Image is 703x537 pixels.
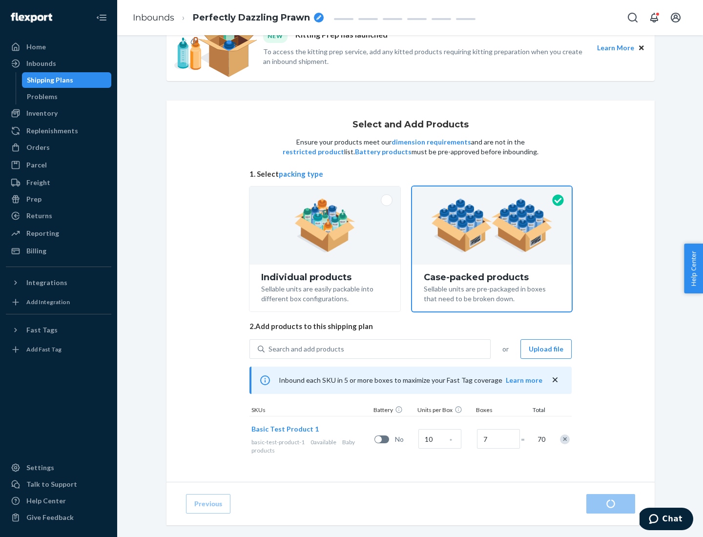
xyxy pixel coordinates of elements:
div: Billing [26,246,46,256]
p: Ensure your products meet our and are not in the list. must be pre-approved before inbounding. [282,137,539,157]
div: Reporting [26,228,59,238]
div: NEW [263,29,288,42]
div: Boxes [474,406,523,416]
a: Prep [6,191,111,207]
div: Total [523,406,547,416]
div: Freight [26,178,50,187]
div: Prep [26,194,41,204]
span: Perfectly Dazzling Prawn [193,12,310,24]
div: Problems [27,92,58,102]
div: Units per Box [415,406,474,416]
p: Kitting Prep has launched [295,29,388,42]
a: Replenishments [6,123,111,139]
div: Sellable units are easily packable into different box configurations. [261,282,389,304]
img: case-pack.59cecea509d18c883b923b81aeac6d0b.png [431,199,553,252]
button: Open account menu [666,8,685,27]
a: Inbounds [6,56,111,71]
div: Individual products [261,272,389,282]
div: Replenishments [26,126,78,136]
button: close [550,375,560,385]
button: Basic Test Product 1 [251,424,319,434]
button: Learn More [597,42,634,53]
span: No [395,434,414,444]
button: dimension requirements [392,137,471,147]
h1: Select and Add Products [352,120,469,130]
div: SKUs [249,406,372,416]
ol: breadcrumbs [125,3,331,32]
div: Integrations [26,278,67,288]
div: Inventory [26,108,58,118]
a: Add Fast Tag [6,342,111,357]
a: Shipping Plans [22,72,112,88]
div: Battery [372,406,415,416]
a: Returns [6,208,111,224]
button: Close Navigation [92,8,111,27]
input: Case Quantity [418,429,461,449]
a: Inbounds [133,12,174,23]
div: Help Center [26,496,66,506]
span: 2. Add products to this shipping plan [249,321,572,331]
button: Help Center [684,244,703,293]
div: Inbound each SKU in 5 or more boxes to maximize your Fast Tag coverage [249,367,572,394]
span: or [502,344,509,354]
span: 70 [536,434,545,444]
div: Baby products [251,438,371,454]
div: Add Integration [26,298,70,306]
a: Orders [6,140,111,155]
div: Search and add products [269,344,344,354]
div: Fast Tags [26,325,58,335]
button: Integrations [6,275,111,290]
div: Case-packed products [424,272,560,282]
img: individual-pack.facf35554cb0f1810c75b2bd6df2d64e.png [294,199,355,252]
div: Orders [26,143,50,152]
button: Give Feedback [6,510,111,525]
a: Settings [6,460,111,475]
a: Add Integration [6,294,111,310]
iframe: Opens a widget where you can chat to one of our agents [640,508,693,532]
button: Previous [186,494,230,514]
div: Returns [26,211,52,221]
button: Fast Tags [6,322,111,338]
div: Give Feedback [26,513,74,522]
button: Talk to Support [6,476,111,492]
button: Battery products [355,147,412,157]
a: Help Center [6,493,111,509]
span: Basic Test Product 1 [251,425,319,433]
div: Parcel [26,160,47,170]
div: Shipping Plans [27,75,73,85]
span: 1. Select [249,169,572,179]
span: = [521,434,531,444]
span: basic-test-product-1 [251,438,305,446]
img: Flexport logo [11,13,52,22]
a: Home [6,39,111,55]
div: Inbounds [26,59,56,68]
button: Open Search Box [623,8,642,27]
a: Inventory [6,105,111,121]
button: packing type [279,169,323,179]
div: Remove Item [560,434,570,444]
a: Parcel [6,157,111,173]
input: Number of boxes [477,429,520,449]
a: Billing [6,243,111,259]
div: Add Fast Tag [26,345,62,353]
a: Reporting [6,226,111,241]
div: Talk to Support [26,479,77,489]
button: Upload file [520,339,572,359]
button: Open notifications [644,8,664,27]
div: Settings [26,463,54,473]
button: restricted product [283,147,344,157]
button: Close [636,42,647,53]
div: Sellable units are pre-packaged in boxes that need to be broken down. [424,282,560,304]
button: Learn more [506,375,542,385]
a: Freight [6,175,111,190]
span: 0 available [310,438,336,446]
p: To access the kitting prep service, add any kitted products requiring kitting preparation when yo... [263,47,588,66]
a: Problems [22,89,112,104]
div: Home [26,42,46,52]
